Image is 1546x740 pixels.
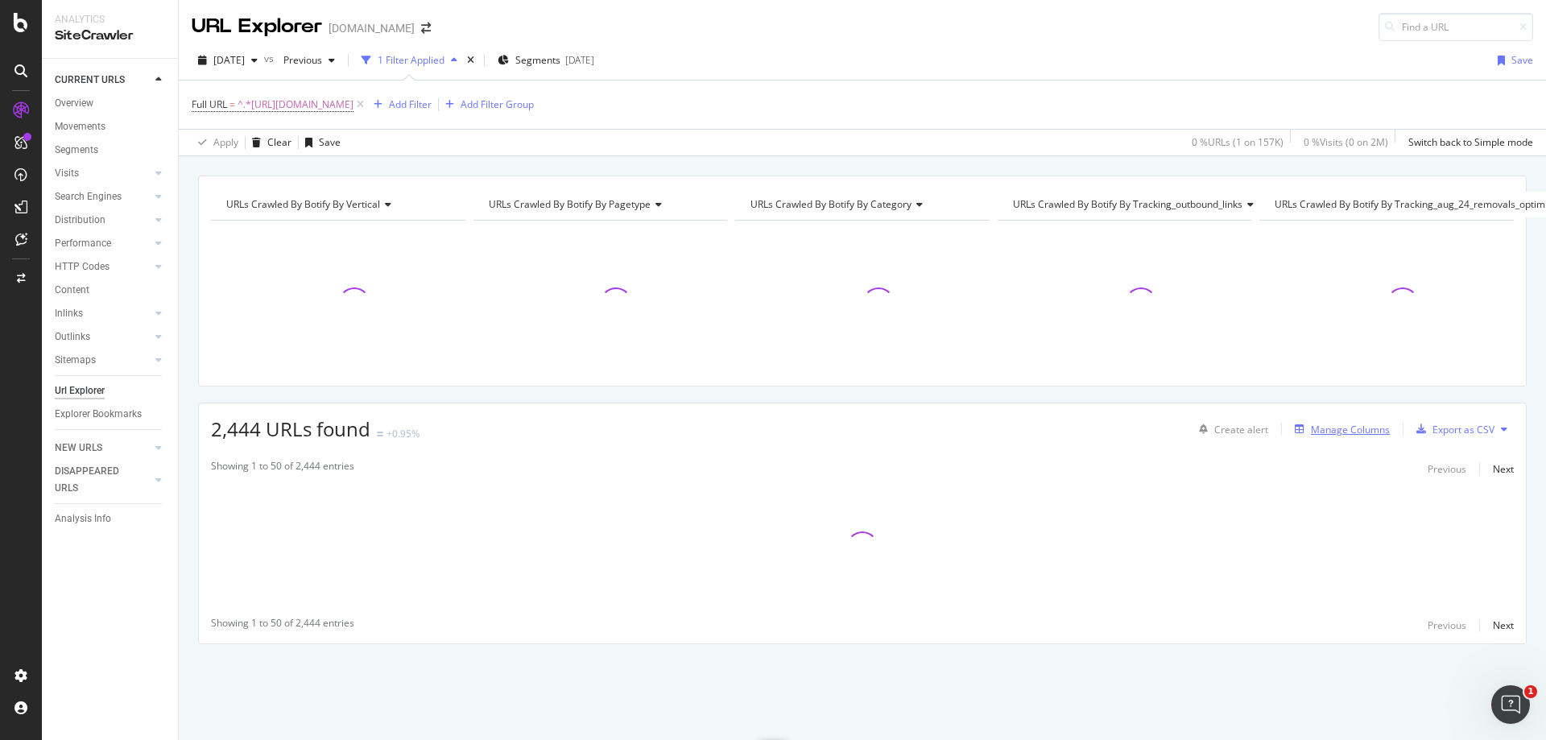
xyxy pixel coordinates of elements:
[55,258,110,275] div: HTTP Codes
[55,511,167,527] a: Analysis Info
[1524,685,1537,698] span: 1
[439,95,534,114] button: Add Filter Group
[461,97,534,111] div: Add Filter Group
[192,130,238,155] button: Apply
[1013,197,1242,211] span: URLs Crawled By Botify By tracking_outbound_links
[377,432,383,436] img: Equal
[491,48,601,73] button: Segments[DATE]
[1493,462,1514,476] div: Next
[1288,420,1390,439] button: Manage Columns
[367,95,432,114] button: Add Filter
[55,440,151,457] a: NEW URLS
[55,13,165,27] div: Analytics
[55,72,125,89] div: CURRENT URLS
[267,135,291,149] div: Clear
[55,235,111,252] div: Performance
[486,192,713,217] h4: URLs Crawled By Botify By pagetype
[55,406,167,423] a: Explorer Bookmarks
[1214,423,1268,436] div: Create alert
[750,197,911,211] span: URLs Crawled By Botify By category
[55,142,167,159] a: Segments
[213,53,245,67] span: 2025 Sep. 20th
[55,463,151,497] a: DISAPPEARED URLS
[264,52,277,65] span: vs
[1304,135,1388,149] div: 0 % Visits ( 0 on 2M )
[515,53,560,67] span: Segments
[211,459,354,478] div: Showing 1 to 50 of 2,444 entries
[55,212,151,229] a: Distribution
[489,197,651,211] span: URLs Crawled By Botify By pagetype
[277,48,341,73] button: Previous
[55,165,79,182] div: Visits
[55,188,151,205] a: Search Engines
[55,282,167,299] a: Content
[1410,416,1494,442] button: Export as CSV
[213,135,238,149] div: Apply
[55,282,89,299] div: Content
[55,95,167,112] a: Overview
[1428,618,1466,632] div: Previous
[55,463,136,497] div: DISAPPEARED URLS
[192,97,227,111] span: Full URL
[55,188,122,205] div: Search Engines
[389,97,432,111] div: Add Filter
[246,130,291,155] button: Clear
[355,48,464,73] button: 1 Filter Applied
[55,95,93,112] div: Overview
[55,258,151,275] a: HTTP Codes
[1493,459,1514,478] button: Next
[378,53,444,67] div: 1 Filter Applied
[55,235,151,252] a: Performance
[192,48,264,73] button: [DATE]
[55,440,102,457] div: NEW URLS
[1402,130,1533,155] button: Switch back to Simple mode
[1428,462,1466,476] div: Previous
[55,165,151,182] a: Visits
[299,130,341,155] button: Save
[55,118,167,135] a: Movements
[1493,616,1514,635] button: Next
[1491,48,1533,73] button: Save
[1432,423,1494,436] div: Export as CSV
[55,305,83,322] div: Inlinks
[55,382,167,399] a: Url Explorer
[1192,135,1284,149] div: 0 % URLs ( 1 on 157K )
[1491,685,1530,724] iframe: Intercom live chat
[238,93,353,116] span: ^.*[URL][DOMAIN_NAME]
[211,415,370,442] span: 2,444 URLs found
[55,329,90,345] div: Outlinks
[319,135,341,149] div: Save
[226,197,380,211] span: URLs Crawled By Botify By vertical
[223,192,451,217] h4: URLs Crawled By Botify By vertical
[1493,618,1514,632] div: Next
[1379,13,1533,41] input: Find a URL
[1428,459,1466,478] button: Previous
[55,142,98,159] div: Segments
[1511,53,1533,67] div: Save
[277,53,322,67] span: Previous
[386,427,420,440] div: +0.95%
[55,305,151,322] a: Inlinks
[55,329,151,345] a: Outlinks
[211,616,354,635] div: Showing 1 to 50 of 2,444 entries
[747,192,975,217] h4: URLs Crawled By Botify By category
[1193,416,1268,442] button: Create alert
[1311,423,1390,436] div: Manage Columns
[55,118,105,135] div: Movements
[229,97,235,111] span: =
[1428,616,1466,635] button: Previous
[192,13,322,40] div: URL Explorer
[55,352,151,369] a: Sitemaps
[1010,192,1267,217] h4: URLs Crawled By Botify By tracking_outbound_links
[421,23,431,34] div: arrow-right-arrow-left
[55,406,142,423] div: Explorer Bookmarks
[565,53,594,67] div: [DATE]
[464,52,477,68] div: times
[55,72,151,89] a: CURRENT URLS
[55,511,111,527] div: Analysis Info
[55,352,96,369] div: Sitemaps
[55,212,105,229] div: Distribution
[55,27,165,45] div: SiteCrawler
[55,382,105,399] div: Url Explorer
[1408,135,1533,149] div: Switch back to Simple mode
